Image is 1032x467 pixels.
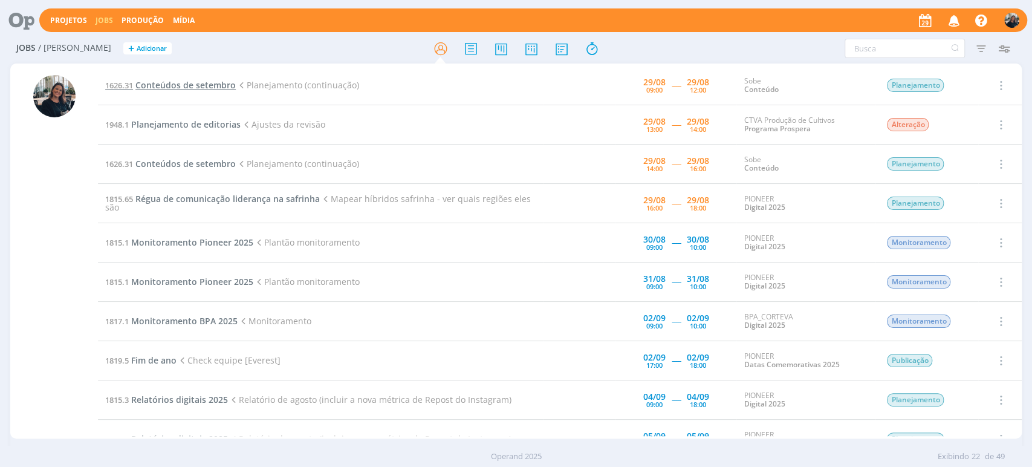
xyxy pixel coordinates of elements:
[744,84,778,94] a: Conteúdo
[887,275,950,289] span: Monitoramento
[744,123,810,134] a: Programa Prospera
[16,43,36,53] span: Jobs
[672,197,681,209] span: -----
[690,401,706,408] div: 18:00
[228,433,511,445] span: Relatório de agosto (incluir a nova métrica de Repost do Instagram)
[646,244,663,250] div: 09:00
[646,362,663,368] div: 17:00
[105,276,129,287] span: 1815.1
[131,433,228,445] span: Relatórios digitais 2025
[687,314,709,322] div: 02/09
[744,313,868,330] div: BPA_CORTEVA
[105,79,236,91] a: 1626.31Conteúdos de setembro
[672,354,681,366] span: -----
[1004,10,1020,31] button: M
[646,165,663,172] div: 14:00
[105,80,133,91] span: 1626.31
[646,126,663,132] div: 13:00
[38,43,111,53] span: / [PERSON_NAME]
[887,433,944,446] span: Planejamento
[105,355,129,366] span: 1819.5
[687,196,709,204] div: 29/08
[1004,13,1019,28] img: M
[105,315,238,327] a: 1817.1Monitoramento BPA 2025
[887,236,950,249] span: Monitoramento
[672,315,681,327] span: -----
[646,283,663,290] div: 09:00
[672,394,681,405] span: -----
[131,315,238,327] span: Monitoramento BPA 2025
[105,119,129,130] span: 1948.1
[105,158,133,169] span: 1626.31
[687,117,709,126] div: 29/08
[744,116,868,134] div: CTVA Produção de Cultivos
[887,79,944,92] span: Planejamento
[938,451,969,463] span: Exibindo
[845,39,965,58] input: Busca
[169,16,198,25] button: Mídia
[687,275,709,283] div: 31/08
[105,276,253,287] a: 1815.1Monitoramento Pioneer 2025
[646,401,663,408] div: 09:00
[135,158,236,169] span: Conteúdos de setembro
[672,79,681,91] span: -----
[887,157,944,171] span: Planejamento
[253,237,360,248] span: Plantão monitoramento
[646,204,663,211] div: 16:00
[105,316,129,327] span: 1817.1
[643,432,666,440] div: 05/09
[744,391,868,409] div: PIONEER
[92,16,117,25] button: Jobs
[690,87,706,93] div: 12:00
[33,75,76,117] img: M
[672,158,681,169] span: -----
[646,322,663,329] div: 09:00
[643,196,666,204] div: 29/08
[50,15,87,25] a: Projetos
[105,394,228,405] a: 1815.3Relatórios digitais 2025
[690,362,706,368] div: 18:00
[236,158,359,169] span: Planejamento (continuação)
[887,354,932,367] span: Publicação
[131,394,228,405] span: Relatórios digitais 2025
[643,275,666,283] div: 31/08
[105,433,228,445] a: 1815.3Relatórios digitais 2025
[105,194,133,204] span: 1815.65
[744,77,868,94] div: Sobe
[123,42,172,55] button: +Adicionar
[135,193,320,204] span: Régua de comunicação liderança na safrinha
[690,244,706,250] div: 10:00
[744,399,785,409] a: Digital 2025
[687,235,709,244] div: 30/08
[646,87,663,93] div: 09:00
[135,79,236,91] span: Conteúdos de setembro
[690,283,706,290] div: 10:00
[131,237,253,248] span: Monitoramento Pioneer 2025
[105,193,531,213] span: Mapear híbridos safrinha - ver quais regiões eles são
[887,197,944,210] span: Planejamento
[690,204,706,211] div: 18:00
[47,16,91,25] button: Projetos
[643,353,666,362] div: 02/09
[105,394,129,405] span: 1815.3
[228,394,511,405] span: Relatório de agosto (incluir a nova métrica de Repost do Instagram)
[105,119,241,130] a: 1948.1Planejamento de editorias
[672,237,681,248] span: -----
[744,234,868,252] div: PIONEER
[137,45,167,53] span: Adicionar
[105,193,320,204] a: 1815.65Régua de comunicação liderança na safrinha
[887,315,950,328] span: Monitoramento
[238,315,311,327] span: Monitoramento
[887,393,944,407] span: Planejamento
[105,158,236,169] a: 1626.31Conteúdos de setembro
[96,15,113,25] a: Jobs
[105,237,253,248] a: 1815.1Monitoramento Pioneer 2025
[972,451,980,463] span: 22
[744,273,868,291] div: PIONEER
[672,119,681,130] span: -----
[131,119,241,130] span: Planejamento de editorias
[241,119,325,130] span: Ajustes da revisão
[643,157,666,165] div: 29/08
[131,276,253,287] span: Monitoramento Pioneer 2025
[744,155,868,173] div: Sobe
